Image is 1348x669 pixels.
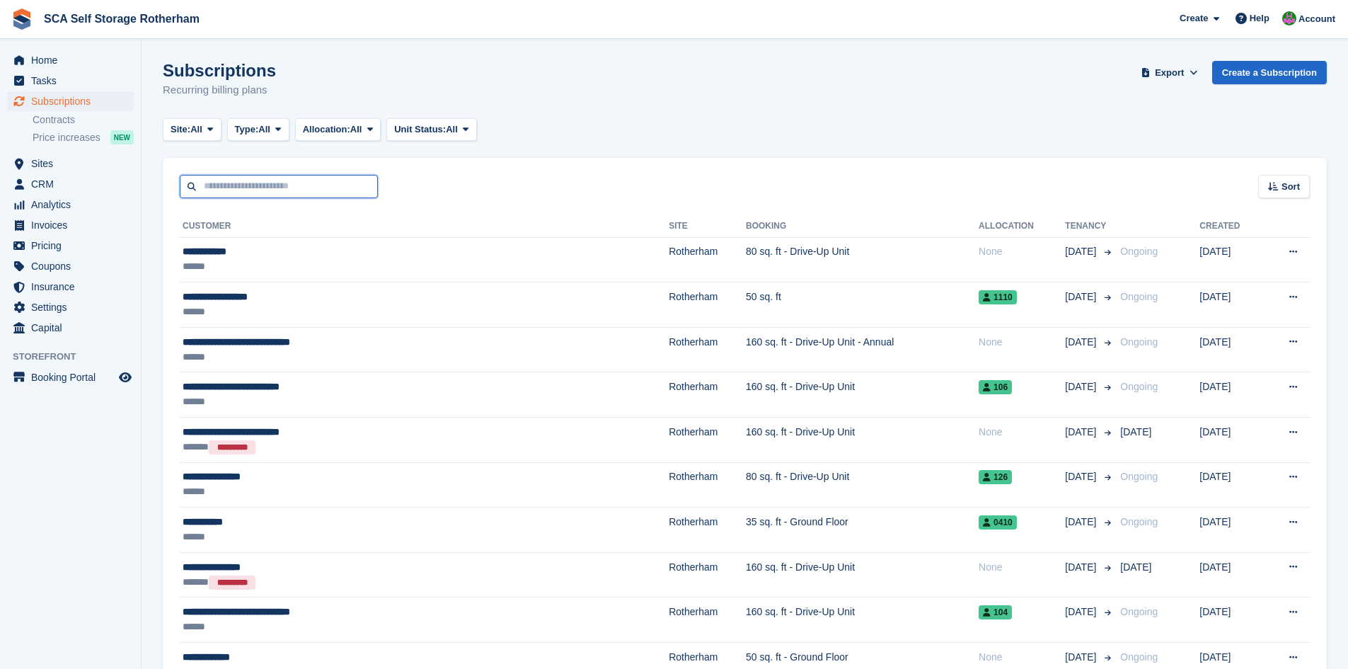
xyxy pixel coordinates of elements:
[669,372,746,418] td: Rotherham
[446,122,458,137] span: All
[11,8,33,30] img: stora-icon-8386f47178a22dfd0bd8f6a31ec36ba5ce8667c1dd55bd0f319d3a0aa187defe.svg
[1120,561,1151,573] span: [DATE]
[1120,246,1158,257] span: Ongoing
[1120,516,1158,527] span: Ongoing
[979,380,1012,394] span: 106
[669,508,746,553] td: Rotherham
[180,215,669,238] th: Customer
[979,335,1065,350] div: None
[746,282,979,328] td: 50 sq. ft
[1120,291,1158,302] span: Ongoing
[1199,372,1263,418] td: [DATE]
[979,215,1065,238] th: Allocation
[669,597,746,643] td: Rotherham
[7,297,134,317] a: menu
[1298,12,1335,26] span: Account
[394,122,446,137] span: Unit Status:
[163,82,276,98] p: Recurring billing plans
[979,605,1012,619] span: 104
[1199,508,1263,553] td: [DATE]
[171,122,190,137] span: Site:
[7,215,134,235] a: menu
[746,597,979,643] td: 160 sq. ft - Drive-Up Unit
[1065,290,1099,304] span: [DATE]
[31,154,116,173] span: Sites
[1199,215,1263,238] th: Created
[1282,11,1296,25] img: Sarah Race
[33,113,134,127] a: Contracts
[746,215,979,238] th: Booking
[7,154,134,173] a: menu
[31,256,116,276] span: Coupons
[979,244,1065,259] div: None
[1120,381,1158,392] span: Ongoing
[31,277,116,297] span: Insurance
[235,122,259,137] span: Type:
[1120,606,1158,617] span: Ongoing
[7,236,134,256] a: menu
[1199,418,1263,463] td: [DATE]
[31,174,116,194] span: CRM
[227,118,289,142] button: Type: All
[110,130,134,144] div: NEW
[1065,244,1099,259] span: [DATE]
[1199,282,1263,328] td: [DATE]
[33,131,100,144] span: Price increases
[190,122,202,137] span: All
[163,118,221,142] button: Site: All
[31,195,116,215] span: Analytics
[7,195,134,215] a: menu
[117,369,134,386] a: Preview store
[1065,425,1099,440] span: [DATE]
[1212,61,1327,84] a: Create a Subscription
[33,130,134,145] a: Price increases NEW
[7,71,134,91] a: menu
[669,552,746,597] td: Rotherham
[7,318,134,338] a: menu
[669,282,746,328] td: Rotherham
[746,327,979,372] td: 160 sq. ft - Drive-Up Unit - Annual
[1065,515,1099,530] span: [DATE]
[31,71,116,91] span: Tasks
[979,470,1012,484] span: 126
[669,327,746,372] td: Rotherham
[38,7,205,30] a: SCA Self Storage Rotherham
[1065,215,1114,238] th: Tenancy
[746,372,979,418] td: 160 sq. ft - Drive-Up Unit
[979,650,1065,665] div: None
[1120,471,1158,482] span: Ongoing
[1180,11,1208,25] span: Create
[1199,462,1263,508] td: [DATE]
[31,91,116,111] span: Subscriptions
[163,61,276,80] h1: Subscriptions
[1281,180,1300,194] span: Sort
[303,122,350,137] span: Allocation:
[979,290,1017,304] span: 1110
[1065,560,1099,575] span: [DATE]
[7,91,134,111] a: menu
[1065,379,1099,394] span: [DATE]
[1120,651,1158,663] span: Ongoing
[350,122,362,137] span: All
[31,297,116,317] span: Settings
[1199,552,1263,597] td: [DATE]
[1155,66,1184,80] span: Export
[746,237,979,282] td: 80 sq. ft - Drive-Up Unit
[1065,469,1099,484] span: [DATE]
[1199,597,1263,643] td: [DATE]
[7,256,134,276] a: menu
[746,418,979,463] td: 160 sq. ft - Drive-Up Unit
[1139,61,1201,84] button: Export
[1199,327,1263,372] td: [DATE]
[31,318,116,338] span: Capital
[1065,650,1099,665] span: [DATE]
[746,508,979,553] td: 35 sq. ft - Ground Floor
[31,236,116,256] span: Pricing
[7,277,134,297] a: menu
[669,215,746,238] th: Site
[7,174,134,194] a: menu
[979,560,1065,575] div: None
[386,118,476,142] button: Unit Status: All
[1199,237,1263,282] td: [DATE]
[7,367,134,387] a: menu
